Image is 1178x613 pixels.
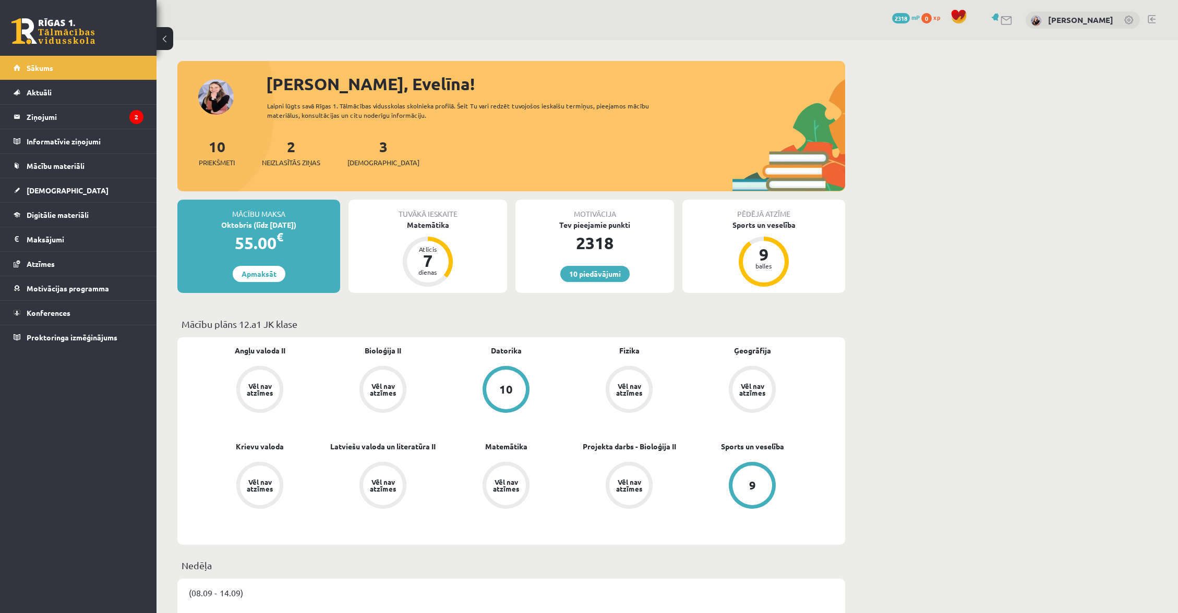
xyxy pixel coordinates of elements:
a: Apmaksāt [233,266,285,282]
div: Oktobris (līdz [DATE]) [177,219,340,230]
div: 2318 [515,230,674,255]
div: Vēl nav atzīmes [615,383,644,396]
legend: Maksājumi [27,227,143,251]
a: [PERSON_NAME] [1048,15,1113,25]
a: Konferences [14,301,143,325]
a: Digitālie materiāli [14,203,143,227]
div: Tev pieejamie punkti [515,219,674,230]
div: balles [748,263,779,269]
a: Vēl nav atzīmes [568,366,691,415]
a: 2Neizlasītās ziņas [262,137,320,168]
div: 7 [412,252,443,269]
div: 55.00 [177,230,340,255]
span: € [277,229,283,244]
div: Vēl nav atzīmes [368,383,398,396]
a: 0 xp [921,13,945,21]
a: Bioloģija II [365,345,401,356]
div: Vēl nav atzīmes [245,479,274,492]
span: Priekšmeti [199,157,235,168]
div: Tuvākā ieskaite [348,200,507,219]
a: Atzīmes [14,252,143,276]
a: [DEMOGRAPHIC_DATA] [14,178,143,202]
a: Sports un veselība [721,441,784,452]
span: xp [933,13,940,21]
a: Informatīvie ziņojumi [14,129,143,153]
span: Sākums [27,63,53,72]
a: Fizika [619,345,640,356]
div: Pēdējā atzīme [682,200,845,219]
a: Krievu valoda [236,441,284,452]
span: 0 [921,13,932,23]
div: dienas [412,269,443,275]
a: Projekta darbs - Bioloģija II [583,441,676,452]
a: Mācību materiāli [14,154,143,178]
a: 2318 mP [892,13,920,21]
a: Datorika [491,345,522,356]
p: Nedēļa [182,558,841,572]
div: Vēl nav atzīmes [245,383,274,396]
p: Mācību plāns 12.a1 JK klase [182,317,841,331]
a: 3[DEMOGRAPHIC_DATA] [347,137,419,168]
div: Vēl nav atzīmes [738,383,767,396]
span: Digitālie materiāli [27,210,89,219]
div: Vēl nav atzīmes [491,479,521,492]
a: 10Priekšmeti [199,137,235,168]
div: Sports un veselība [682,219,845,230]
a: Rīgas 1. Tālmācības vidusskola [11,18,95,44]
div: Motivācija [515,200,674,219]
div: Atlicis [412,246,443,252]
a: Maksājumi [14,227,143,251]
div: Mācību maksa [177,200,340,219]
a: Vēl nav atzīmes [321,462,444,511]
a: 10 piedāvājumi [560,266,630,282]
a: Proktoringa izmēģinājums [14,325,143,349]
span: 2318 [892,13,910,23]
legend: Ziņojumi [27,105,143,129]
span: Atzīmes [27,259,55,268]
span: Mācību materiāli [27,161,85,170]
i: 2 [129,110,143,124]
div: Laipni lūgts savā Rīgas 1. Tālmācības vidusskolas skolnieka profilā. Šeit Tu vari redzēt tuvojošo... [267,101,668,120]
span: Motivācijas programma [27,284,109,293]
a: Aktuāli [14,80,143,104]
div: 9 [749,480,756,491]
a: 10 [444,366,568,415]
a: Vēl nav atzīmes [691,366,814,415]
span: Konferences [27,308,70,317]
a: Matemātika Atlicis 7 dienas [348,219,507,288]
div: Vēl nav atzīmes [615,479,644,492]
a: Ziņojumi2 [14,105,143,129]
div: Matemātika [348,219,507,230]
a: Vēl nav atzīmes [198,366,321,415]
a: Vēl nav atzīmes [321,366,444,415]
img: Evelīna Auziņa [1031,16,1041,26]
span: Neizlasītās ziņas [262,157,320,168]
a: Vēl nav atzīmes [444,462,568,511]
span: [DEMOGRAPHIC_DATA] [347,157,419,168]
a: Latviešu valoda un literatūra II [330,441,436,452]
span: mP [911,13,920,21]
a: Sākums [14,56,143,80]
a: Motivācijas programma [14,276,143,300]
a: Vēl nav atzīmes [198,462,321,511]
span: Proktoringa izmēģinājums [27,333,117,342]
span: Aktuāli [27,88,52,97]
a: Angļu valoda II [235,345,285,356]
div: 10 [499,384,513,395]
a: Vēl nav atzīmes [568,462,691,511]
a: Sports un veselība 9 balles [682,219,845,288]
div: [PERSON_NAME], Evelīna! [266,71,845,96]
div: Vēl nav atzīmes [368,479,398,492]
div: 9 [748,246,779,263]
div: (08.09 - 14.09) [177,579,845,607]
a: Ģeogrāfija [734,345,771,356]
span: [DEMOGRAPHIC_DATA] [27,186,109,195]
legend: Informatīvie ziņojumi [27,129,143,153]
a: 9 [691,462,814,511]
a: Matemātika [485,441,527,452]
